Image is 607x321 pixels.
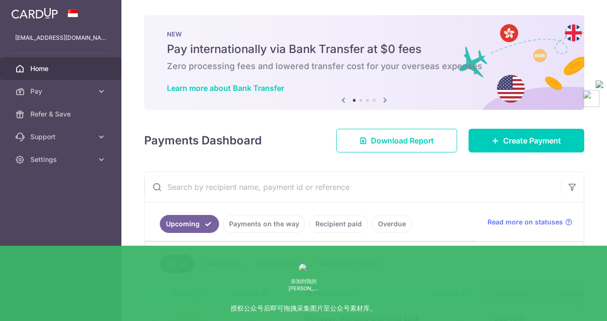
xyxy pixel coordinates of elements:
span: Create Payment [503,135,561,146]
p: [EMAIL_ADDRESS][DOMAIN_NAME] [15,33,106,43]
span: Download Report [371,135,434,146]
span: Home [30,64,93,73]
a: Learn more about Bank Transfer [167,83,284,93]
span: Settings [30,155,93,164]
a: Overdue [372,215,412,233]
a: Read more on statuses [487,217,572,227]
a: Download Report [336,129,457,152]
h6: Zero processing fees and lowered transfer cost for your overseas expenses [167,61,561,72]
a: Create Payment [469,129,584,152]
img: Bank transfer banner [144,15,584,110]
span: Refer & Save [30,109,93,119]
span: Support [30,132,93,142]
iframe: 打开一个小组件，您可以在其中找到更多信息 [548,293,598,316]
a: Recipient paid [309,215,368,233]
h5: Pay internationally via Bank Transfer at $0 fees [167,42,561,57]
span: Pay [30,87,93,96]
a: Payments on the way [223,215,305,233]
p: NEW [167,30,561,38]
input: Search by recipient name, payment id or reference [145,172,561,202]
span: Read more on statuses [487,217,563,227]
img: CardUp [11,8,58,19]
a: Upcoming [160,215,219,233]
h4: Payments Dashboard [144,132,262,149]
